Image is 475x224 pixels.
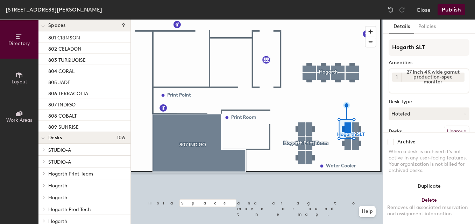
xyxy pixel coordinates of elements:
[6,5,102,14] div: [STREET_ADDRESS][PERSON_NAME]
[383,179,475,193] button: Duplicate
[48,147,71,153] span: STUDIO-A
[389,129,402,134] div: Desks
[389,60,469,66] div: Amenities
[48,183,67,189] span: Hogarth
[48,77,70,85] p: 805 JADE
[389,20,414,34] button: Details
[417,4,431,15] button: Close
[389,99,469,105] div: Desk Type
[396,74,398,81] span: 1
[48,159,71,165] span: STUDIO-A
[401,73,465,82] div: 27 inch 4K wide gamut production-spec monitor
[48,207,91,212] span: Hogarth Prod Tech
[398,6,405,13] img: Redo
[12,79,27,85] span: Layout
[48,44,81,52] p: 802 CELADON
[389,149,469,174] div: When a desk is archived it's not active in any user-facing features. Your organization is not bil...
[414,20,440,34] button: Policies
[389,107,469,120] button: Hoteled
[48,89,88,97] p: 806 TERRACOTTA
[48,100,76,108] p: 807 INDIGO
[387,6,394,13] img: Undo
[6,117,32,123] span: Work Areas
[392,73,401,82] button: 1
[359,206,376,217] button: Help
[48,195,67,201] span: Hogarth
[48,111,77,119] p: 808 COBALT
[48,55,86,63] p: 803 TURQUOISE
[444,126,469,137] button: Ungroup
[438,4,465,15] button: Publish
[48,33,80,41] p: 801 CRIMSON
[8,40,30,46] span: Directory
[48,122,79,130] p: 809 SUNRISE
[48,66,75,74] p: 804 CORAL
[397,139,416,145] div: Archive
[117,135,125,141] span: 106
[48,171,93,177] span: Hogarth Print Team
[122,23,125,28] span: 9
[48,135,62,141] span: Desks
[387,204,471,217] div: Removes all associated reservation and assignment information
[48,23,66,28] span: Spaces
[383,193,475,224] button: DeleteRemoves all associated reservation and assignment information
